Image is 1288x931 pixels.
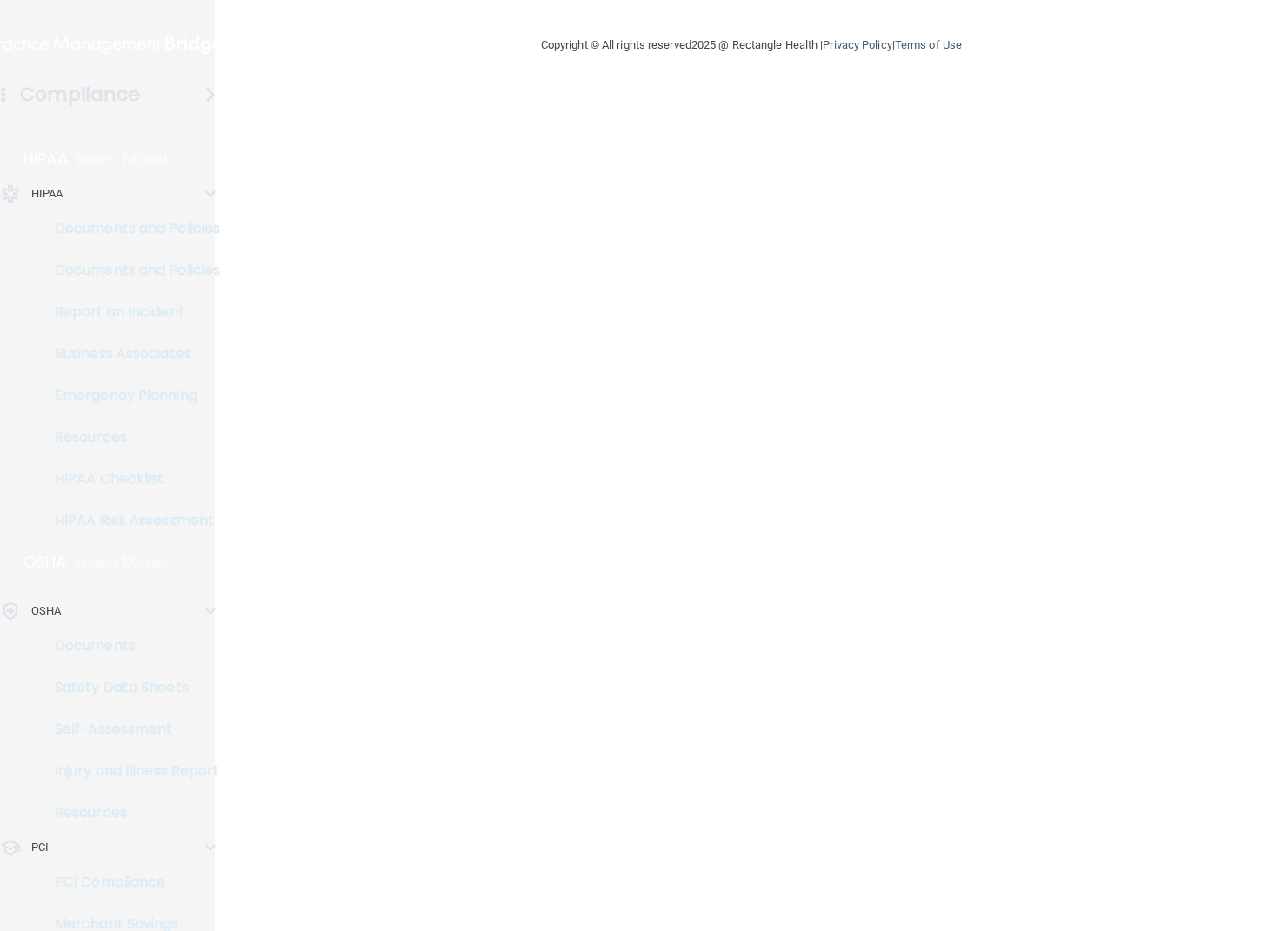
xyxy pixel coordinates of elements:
[31,601,61,622] p: OSHA
[11,804,249,821] p: Resources
[20,83,141,107] h4: Compliance
[11,303,249,321] p: Report an Incident
[11,512,249,529] p: HIPAA Risk Assessment
[11,679,249,696] p: Safety Data Sheets
[11,721,249,738] p: Self-Assessment
[31,183,63,204] p: HIPAA
[11,387,249,404] p: Emergency Planning
[11,262,249,279] p: Documents and Policies
[11,345,249,362] p: Business Associates
[23,552,67,573] p: OSHA
[23,149,68,170] p: HIPAA
[11,762,249,780] p: Injury and Illness Report
[76,552,168,573] p: Learn More!
[11,637,249,655] p: Documents
[11,470,249,488] p: HIPAA Checklist
[823,38,891,51] a: Privacy Policy
[77,149,169,170] p: Learn More!
[31,837,49,858] p: PCI
[895,38,962,51] a: Terms of Use
[11,429,249,446] p: Resources
[11,874,249,891] p: PCI Compliance
[434,17,1069,73] div: Copyright © All rights reserved 2025 @ Rectangle Health | |
[11,220,249,237] p: Documents and Policies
